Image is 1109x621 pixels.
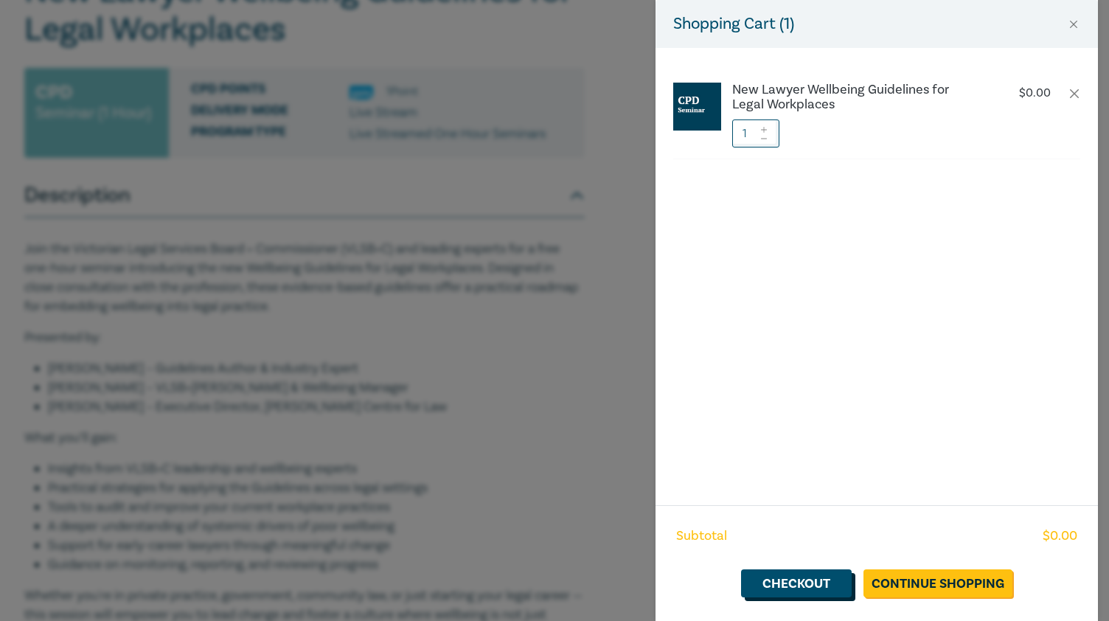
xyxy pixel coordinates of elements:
[1019,86,1051,100] p: $ 0.00
[732,83,977,112] a: New Lawyer Wellbeing Guidelines for Legal Workplaces
[1043,527,1077,546] span: $ 0.00
[732,119,779,148] input: 1
[673,83,721,131] img: CPD%20Seminar.jpg
[1067,18,1080,31] button: Close
[741,569,852,597] a: Checkout
[863,569,1012,597] a: Continue Shopping
[673,12,794,36] h5: Shopping Cart ( 1 )
[676,527,727,546] span: Subtotal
